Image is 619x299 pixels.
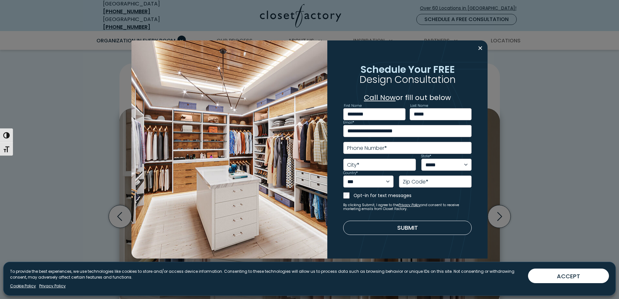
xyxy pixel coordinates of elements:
label: Last Name [410,104,428,107]
label: Zip Code [403,179,428,184]
p: To provide the best experiences, we use technologies like cookies to store and/or access device i... [10,269,523,280]
span: Schedule Your FREE [360,62,455,76]
img: Walk in closet with island [131,40,327,259]
a: Privacy Policy [39,283,66,289]
label: First Name [344,104,362,107]
label: Email [343,121,354,124]
a: Privacy Policy [399,203,421,207]
a: Cookie Policy [10,283,36,289]
label: City [347,162,359,168]
span: Design Consultation [360,72,456,86]
label: Phone Number [347,146,387,151]
small: By clicking Submit, I agree to the and consent to receive marketing emails from Closet Factory. [343,203,472,211]
button: Close modal [476,43,485,53]
label: Opt-in for text messages [354,192,472,199]
label: Country [343,172,358,175]
button: Submit [343,221,472,235]
p: or fill out below [343,92,472,103]
button: ACCEPT [528,269,609,283]
label: State [421,155,431,158]
a: Call Now [364,93,396,103]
